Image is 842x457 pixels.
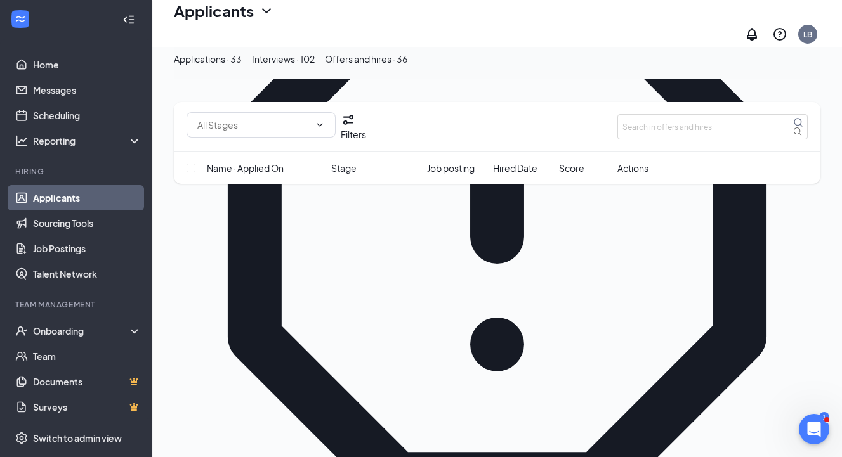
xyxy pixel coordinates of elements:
svg: WorkstreamLogo [14,13,27,25]
span: Actions [617,161,648,175]
div: Applications · 33 [174,52,242,66]
a: Talent Network [33,261,141,286]
svg: Filter [341,112,356,127]
svg: UserCheck [15,325,28,337]
span: Name · Applied On [207,161,284,175]
a: Sourcing Tools [33,210,141,236]
a: Scheduling [33,103,141,128]
div: Onboarding [33,325,131,337]
a: Messages [33,77,141,103]
svg: Collapse [122,13,135,26]
div: Team Management [15,299,139,310]
svg: Notifications [744,27,760,42]
a: Team [33,344,141,369]
a: DocumentsCrown [33,369,141,394]
input: All Stages [197,118,310,132]
svg: QuestionInfo [772,27,787,42]
a: Home [33,52,141,77]
iframe: Intercom live chat [799,414,829,444]
button: Filter Filters [341,112,366,141]
a: SurveysCrown [33,394,141,420]
span: Hired Date [493,161,537,175]
span: Job posting [427,161,475,175]
svg: ChevronDown [259,3,274,18]
input: Search in offers and hires [617,114,808,139]
div: 1 [819,412,829,423]
div: Hiring [15,166,139,177]
span: Score [559,161,584,175]
a: Job Postings [33,236,141,261]
div: Reporting [33,134,142,147]
div: Switch to admin view [33,432,122,444]
span: Stage [331,161,357,175]
svg: Settings [15,432,28,444]
svg: Analysis [15,134,28,147]
div: Offers and hires · 36 [325,52,407,66]
a: Applicants [33,185,141,210]
div: Interviews · 102 [252,52,315,66]
svg: ChevronDown [315,120,325,130]
svg: MagnifyingGlass [793,117,803,127]
div: LB [803,29,812,40]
